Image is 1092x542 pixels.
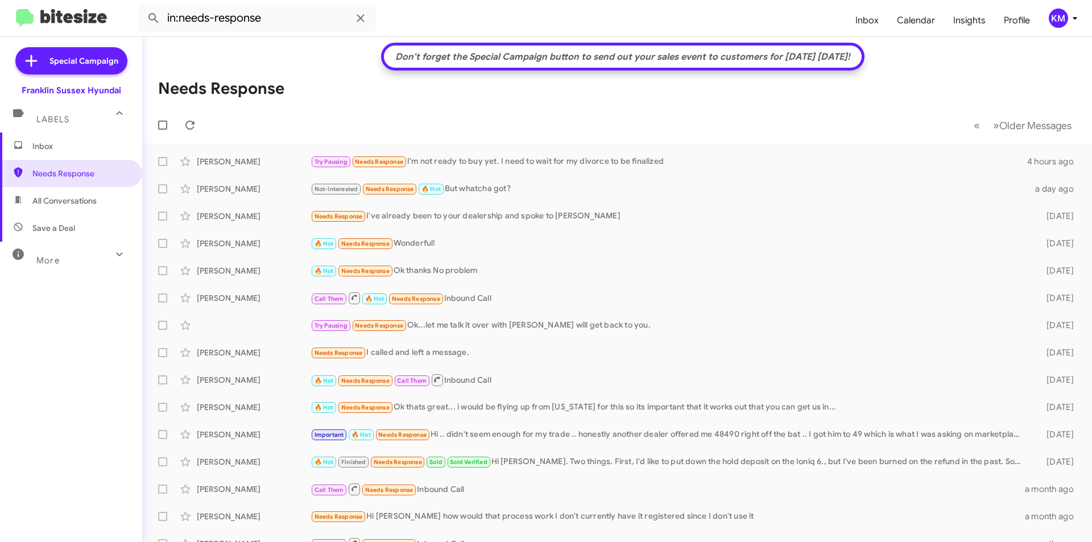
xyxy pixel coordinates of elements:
div: [PERSON_NAME] [197,347,311,358]
div: Hi .. didn't seem enough for my trade .. honestly another dealer offered me 48490 right off the b... [311,428,1028,441]
div: Inbound Call [311,291,1028,305]
div: 4 hours ago [1027,156,1083,167]
span: Older Messages [999,119,1072,132]
span: 🔥 Hot [315,458,334,466]
a: Special Campaign [15,47,127,75]
input: Search [138,5,377,32]
div: But whatcha got? [311,183,1028,196]
span: Try Pausing [315,158,348,166]
div: Hi [PERSON_NAME]. Two things. First, I'd like to put down the hold deposit on the Ioniq 6., but I... [311,456,1028,469]
div: Franklin Sussex Hyundai [22,85,121,96]
a: Profile [995,4,1039,37]
span: Inbox [32,140,129,152]
div: [DATE] [1028,456,1083,467]
div: a month ago [1025,483,1083,495]
div: Inbound Call [311,482,1025,497]
div: [PERSON_NAME] [197,292,311,304]
span: Needs Response [32,168,129,179]
span: » [993,118,999,133]
div: a day ago [1028,183,1083,195]
div: [DATE] [1028,374,1083,386]
span: Needs Response [355,158,403,166]
span: More [36,255,60,266]
span: Needs Response [374,458,422,466]
span: Save a Deal [32,222,75,234]
span: Not-Interested [315,185,358,193]
div: Don't forget the Special Campaign button to send out your sales event to customers for [DATE] [DA... [390,51,856,63]
div: KM [1049,9,1068,28]
span: Needs Response [341,240,390,247]
span: Needs Response [315,349,363,357]
span: Important [315,431,344,438]
span: Labels [36,114,69,125]
div: a month ago [1025,511,1083,522]
span: Call Them [315,295,344,303]
div: [PERSON_NAME] [197,183,311,195]
span: Call Them [397,377,427,384]
span: Needs Response [378,431,427,438]
span: 🔥 Hot [315,377,334,384]
span: Sold Verified [450,458,487,466]
button: Previous [967,114,987,137]
span: Needs Response [392,295,440,303]
div: [PERSON_NAME] [197,210,311,222]
a: Inbox [846,4,888,37]
div: Wonderful! [311,237,1028,250]
span: Sold [429,458,442,466]
span: Finished [341,458,366,466]
span: « [974,118,980,133]
div: I'm not ready to buy yet. I need to wait for my divorce to be finalized [311,155,1027,168]
span: 🔥 Hot [315,404,334,411]
a: Insights [944,4,995,37]
span: Needs Response [315,513,363,520]
span: 🔥 Hot [315,267,334,275]
div: [DATE] [1028,347,1083,358]
span: 🔥 Hot [421,185,441,193]
span: Needs Response [365,486,413,494]
div: [DATE] [1028,292,1083,304]
div: Ok thats great... i would be flying up from [US_STATE] for this so its important that it works ou... [311,401,1028,414]
span: Needs Response [341,377,390,384]
div: [PERSON_NAME] [197,456,311,467]
span: 🔥 Hot [315,240,334,247]
button: Next [986,114,1078,137]
div: Hi [PERSON_NAME] how would that process work I don't currently have it registered since I don't u... [311,510,1025,523]
span: Call Them [315,486,344,494]
span: Try Pausing [315,322,348,329]
span: Needs Response [355,322,403,329]
a: Calendar [888,4,944,37]
div: [DATE] [1028,265,1083,276]
div: [PERSON_NAME] [197,265,311,276]
span: All Conversations [32,195,97,206]
span: Needs Response [315,213,363,220]
div: I've already been to your dealership and spoke to [PERSON_NAME] [311,210,1028,223]
button: KM [1039,9,1079,28]
div: [DATE] [1028,320,1083,331]
div: [DATE] [1028,429,1083,440]
div: Ok thanks No problem [311,264,1028,278]
div: [PERSON_NAME] [197,402,311,413]
span: Needs Response [341,267,390,275]
span: Needs Response [366,185,414,193]
div: [DATE] [1028,402,1083,413]
div: [DATE] [1028,238,1083,249]
div: [DATE] [1028,210,1083,222]
span: Needs Response [341,404,390,411]
nav: Page navigation example [967,114,1078,137]
div: [PERSON_NAME] [197,374,311,386]
span: 🔥 Hot [365,295,384,303]
div: I called and left a message. [311,346,1028,359]
div: Ok...let me talk it over with [PERSON_NAME] will get back to you. [311,319,1028,332]
div: Inbound Call [311,373,1028,387]
div: [PERSON_NAME] [197,483,311,495]
span: 🔥 Hot [351,431,371,438]
h1: Needs Response [158,80,284,98]
div: [PERSON_NAME] [197,238,311,249]
span: Special Campaign [49,55,118,67]
div: [PERSON_NAME] [197,429,311,440]
div: [PERSON_NAME] [197,156,311,167]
